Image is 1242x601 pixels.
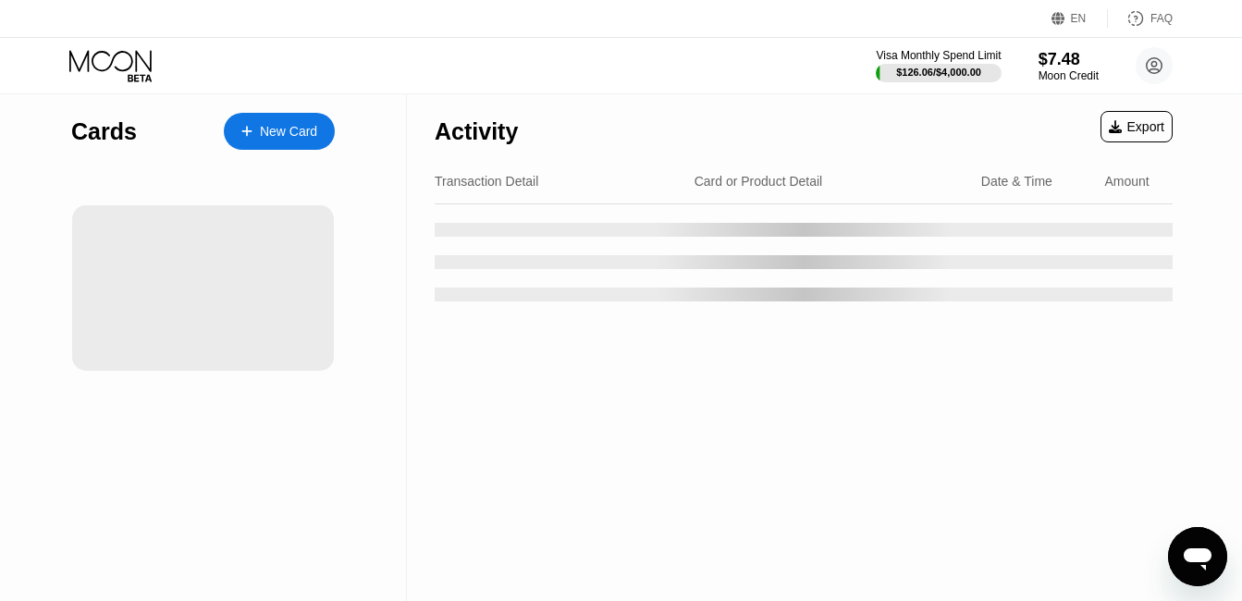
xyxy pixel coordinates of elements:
[71,118,137,145] div: Cards
[981,174,1052,189] div: Date & Time
[1039,69,1099,82] div: Moon Credit
[1104,174,1149,189] div: Amount
[260,124,317,140] div: New Card
[1108,9,1173,28] div: FAQ
[224,113,335,150] div: New Card
[695,174,823,189] div: Card or Product Detail
[1039,50,1099,69] div: $7.48
[876,49,1001,62] div: Visa Monthly Spend Limit
[435,118,518,145] div: Activity
[1039,50,1099,82] div: $7.48Moon Credit
[1051,9,1108,28] div: EN
[435,174,538,189] div: Transaction Detail
[1109,119,1164,134] div: Export
[1101,111,1173,142] div: Export
[1071,12,1087,25] div: EN
[1168,527,1227,586] iframe: Button to launch messaging window
[896,67,981,78] div: $126.06 / $4,000.00
[876,49,1001,82] div: Visa Monthly Spend Limit$126.06/$4,000.00
[1150,12,1173,25] div: FAQ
